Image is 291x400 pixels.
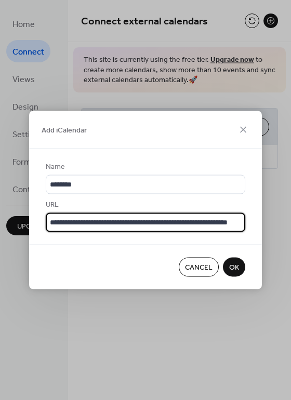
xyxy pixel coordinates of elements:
[46,199,243,210] div: URL
[42,125,87,136] span: Add iCalendar
[179,258,219,277] button: Cancel
[229,262,239,273] span: OK
[46,162,243,172] div: Name
[185,262,213,273] span: Cancel
[223,258,245,277] button: OK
